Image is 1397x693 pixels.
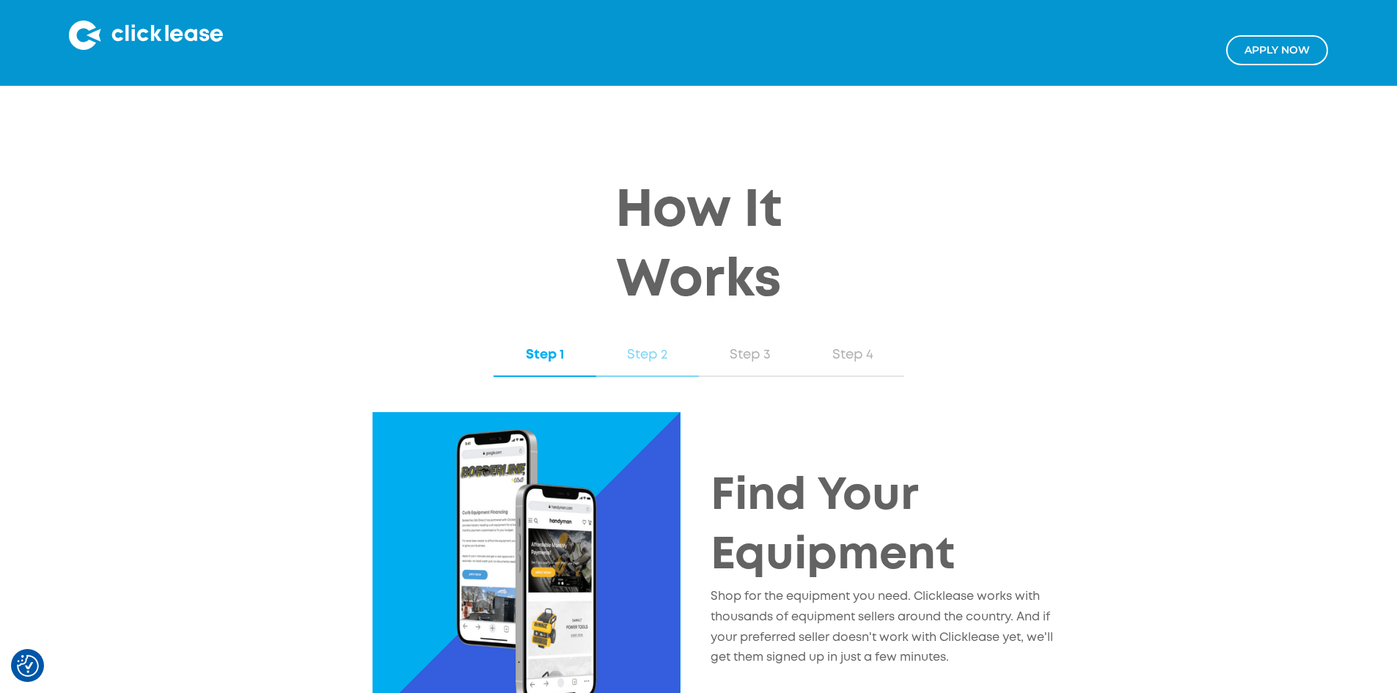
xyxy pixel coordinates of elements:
h2: How It Works [552,177,846,316]
button: Consent Preferences [17,655,39,677]
img: Revisit consent button [17,655,39,677]
div: Step 1 [508,345,582,364]
a: Apply NOw [1226,35,1328,65]
img: Clicklease logo [69,21,223,50]
div: Step 2 [611,345,684,364]
div: Step 4 [816,345,890,364]
h2: Find Your Equipment [711,468,1054,587]
p: Shop for the equipment you need. Clicklease works with thousands of equipment sellers around the ... [711,587,1054,668]
div: Step 3 [714,345,787,364]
